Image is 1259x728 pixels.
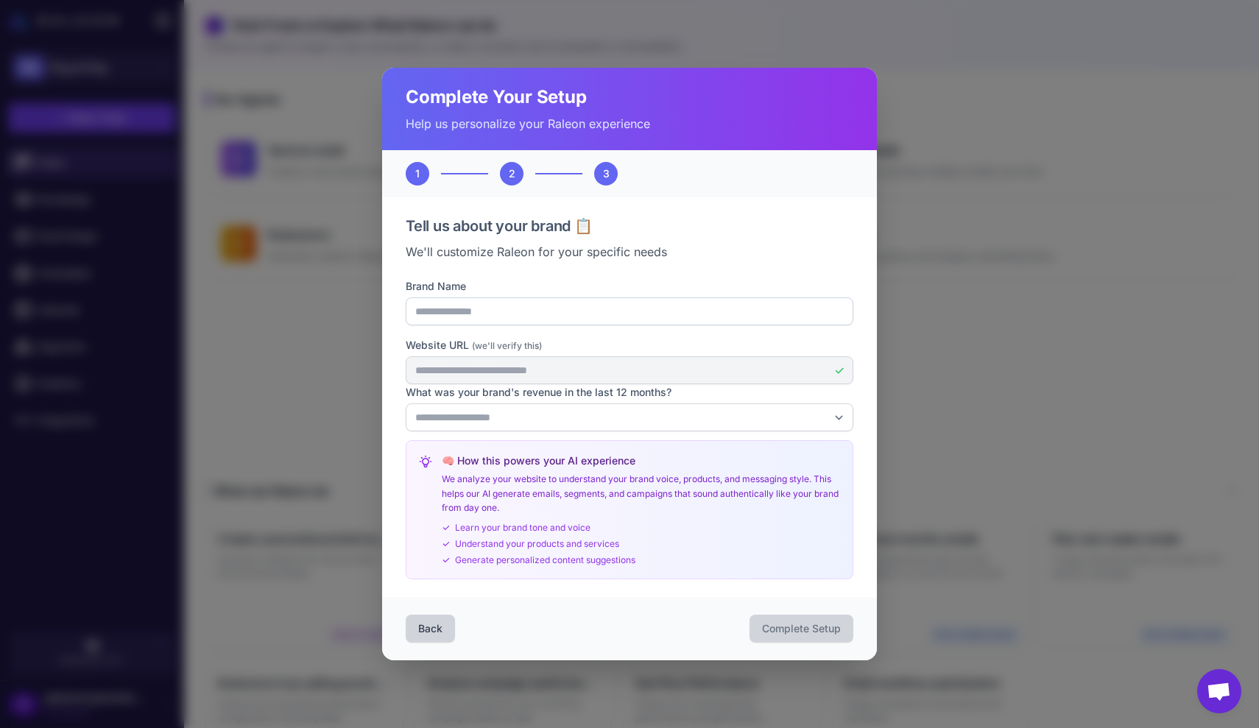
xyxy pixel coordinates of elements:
p: We'll customize Raleon for your specific needs [406,243,853,261]
span: (we'll verify this) [472,340,542,351]
label: What was your brand's revenue in the last 12 months? [406,384,853,400]
label: Brand Name [406,278,853,294]
p: Help us personalize your Raleon experience [406,115,853,132]
div: Understand your products and services [442,537,841,551]
div: 3 [594,162,618,185]
div: 1 [406,162,429,185]
h4: 🧠 How this powers your AI experience [442,453,841,469]
p: We analyze your website to understand your brand voice, products, and messaging style. This helps... [442,472,841,515]
div: Generate personalized content suggestions [442,554,841,567]
div: ✓ [834,361,844,379]
label: Website URL [406,337,853,353]
div: Open chat [1197,669,1241,713]
h2: Complete Your Setup [406,85,853,109]
span: Complete Setup [762,621,841,636]
button: Back [406,615,455,643]
div: 2 [500,162,523,185]
div: Learn your brand tone and voice [442,521,841,534]
h3: Tell us about your brand 📋 [406,215,853,237]
button: Complete Setup [750,615,853,643]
